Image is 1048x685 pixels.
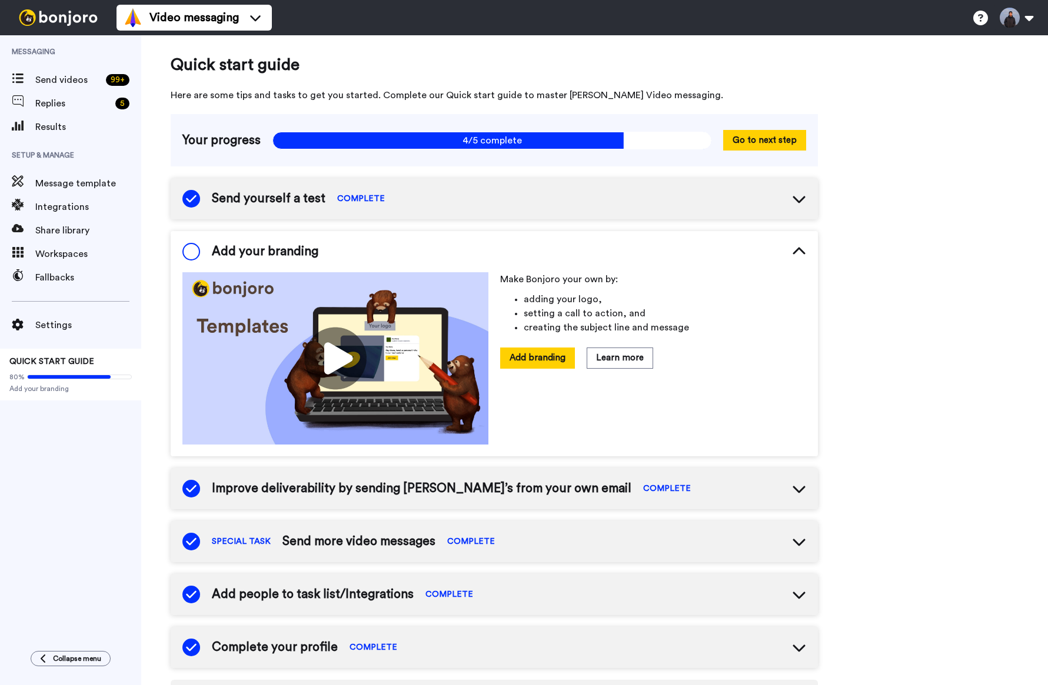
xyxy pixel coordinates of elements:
span: Results [35,120,141,134]
img: vm-color.svg [124,8,142,27]
button: Go to next step [723,130,806,151]
div: 5 [115,98,129,109]
span: Integrations [35,200,141,214]
span: Add your branding [212,243,318,260]
span: Send yourself a test [212,190,325,208]
span: Settings [35,318,141,332]
span: Add your branding [9,384,132,393]
span: Workspaces [35,247,141,261]
span: Message template [35,176,141,191]
span: Complete your profile [212,639,338,656]
span: 80% [9,372,25,382]
span: Send more video messages [282,533,435,550]
img: bj-logo-header-white.svg [14,9,102,26]
li: creating the subject line and message [524,320,806,335]
span: Collapse menu [53,654,101,663]
span: Replies [35,96,111,111]
span: Improve deliverability by sending [PERSON_NAME]’s from your own email [212,480,631,497]
button: Collapse menu [31,651,111,666]
img: cf57bf495e0a773dba654a4906436a82.jpg [182,272,488,445]
span: Quick start guide [171,53,818,76]
span: COMPLETE [337,193,385,205]
span: COMPLETE [425,589,473,600]
li: adding your logo, [524,292,806,306]
span: COMPLETE [350,641,397,653]
span: Fallbacks [35,270,141,285]
div: 99 + [106,74,129,86]
span: COMPLETE [643,483,691,494]
span: Video messaging [149,9,239,26]
span: QUICK START GUIDE [9,357,94,366]
li: setting a call to action, and [524,306,806,320]
span: Add people to task list/Integrations [212,586,414,603]
span: Send videos [35,73,101,87]
span: SPECIAL TASK [212,536,271,547]
button: Add branding [500,347,575,368]
span: Share library [35,223,141,238]
span: Your progress [182,132,261,149]
span: Here are some tips and tasks to get you started. Complete our Quick start guide to master [PERSON... [171,88,818,102]
span: COMPLETE [447,536,495,547]
span: 4/5 complete [272,132,711,149]
p: Make Bonjoro your own by: [500,272,806,286]
button: Learn more [587,347,653,368]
